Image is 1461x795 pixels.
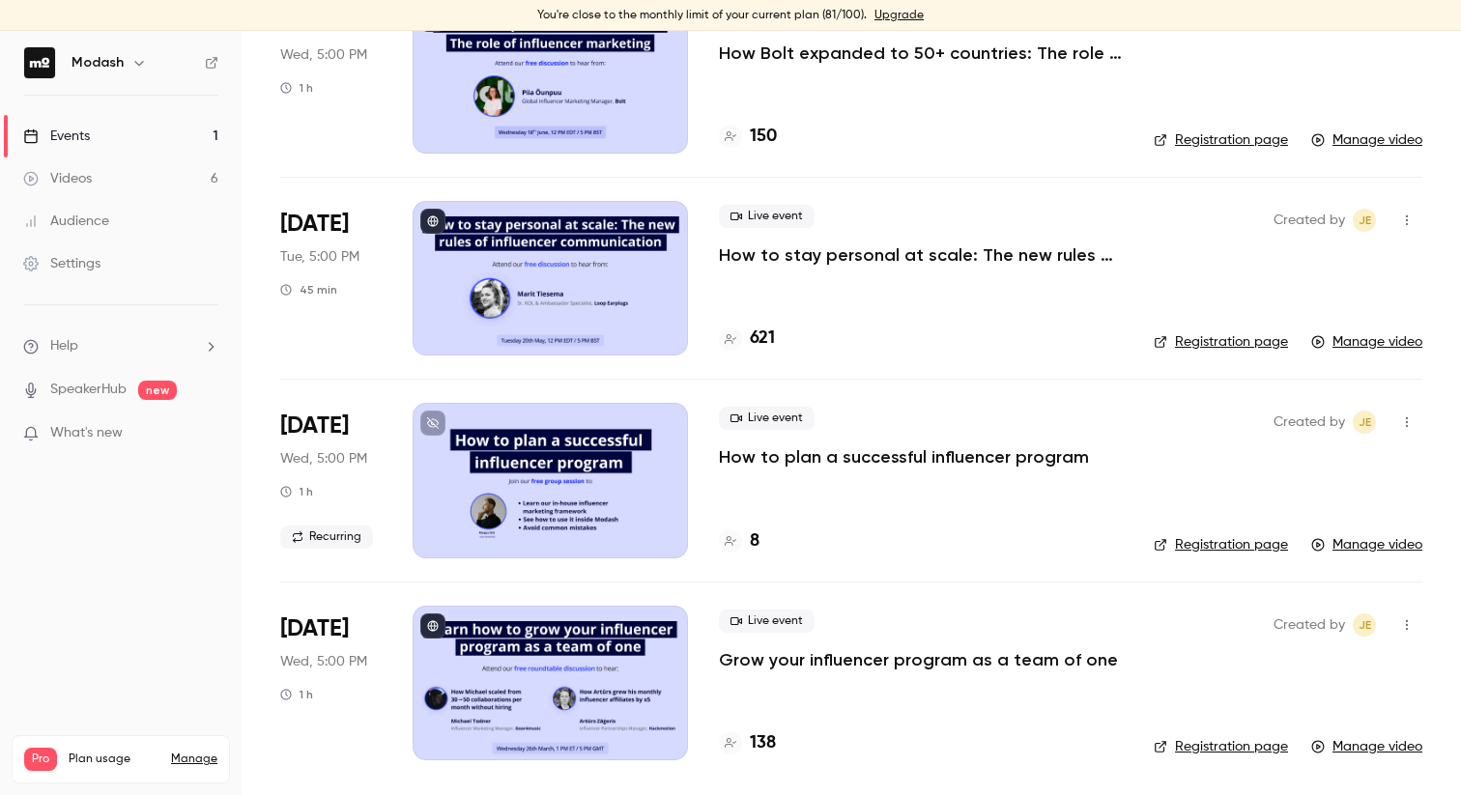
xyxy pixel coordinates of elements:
[280,411,349,441] span: [DATE]
[280,80,313,96] div: 1 h
[50,336,78,356] span: Help
[1274,209,1345,232] span: Created by
[23,254,100,273] div: Settings
[719,648,1118,671] a: Grow your influencer program as a team of one
[1274,411,1345,434] span: Created by
[719,730,776,756] a: 138
[280,613,349,644] span: [DATE]
[719,445,1089,468] a: How to plan a successful influencer program
[280,484,313,499] div: 1 h
[24,748,57,771] span: Pro
[750,528,759,554] h4: 8
[1311,130,1422,150] a: Manage video
[280,209,349,240] span: [DATE]
[171,752,217,767] a: Manage
[874,8,924,23] a: Upgrade
[280,606,382,760] div: Mar 26 Wed, 1:00 PM (America/New York)
[23,336,218,356] li: help-dropdown-opener
[719,528,759,554] a: 8
[280,45,367,65] span: Wed, 5:00 PM
[719,407,815,430] span: Live event
[1154,737,1288,756] a: Registration page
[750,326,775,352] h4: 621
[23,127,90,146] div: Events
[1353,209,1376,232] span: Jack Eaton
[1353,411,1376,434] span: Jack Eaton
[69,752,159,767] span: Plan usage
[1311,737,1422,756] a: Manage video
[50,380,127,400] a: SpeakerHub
[1359,613,1371,637] span: JE
[1154,130,1288,150] a: Registration page
[719,326,775,352] a: 621
[280,282,337,298] div: 45 min
[719,205,815,228] span: Live event
[280,403,382,557] div: May 7 Wed, 12:00 PM (America/New York)
[23,212,109,231] div: Audience
[280,687,313,702] div: 1 h
[719,243,1123,267] a: How to stay personal at scale: The new rules of influencer communication
[280,525,373,549] span: Recurring
[1154,535,1288,554] a: Registration page
[50,423,123,443] span: What's new
[1353,613,1376,637] span: Jack Eaton
[750,124,777,150] h4: 150
[24,47,55,78] img: Modash
[72,53,124,72] h6: Modash
[719,42,1123,65] a: How Bolt expanded to 50+ countries: The role of influencer marketing
[1154,332,1288,352] a: Registration page
[1311,332,1422,352] a: Manage video
[23,169,92,188] div: Videos
[280,247,359,267] span: Tue, 5:00 PM
[1274,613,1345,637] span: Created by
[750,730,776,756] h4: 138
[138,381,177,400] span: new
[719,124,777,150] a: 150
[1359,411,1371,434] span: JE
[1359,209,1371,232] span: JE
[280,449,367,468] span: Wed, 5:00 PM
[280,652,367,671] span: Wed, 5:00 PM
[1311,535,1422,554] a: Manage video
[280,201,382,355] div: May 20 Tue, 12:00 PM (America/New York)
[719,610,815,633] span: Live event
